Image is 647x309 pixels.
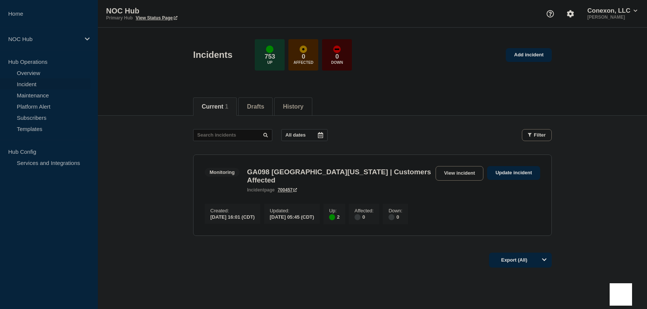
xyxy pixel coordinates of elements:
[489,253,552,268] button: Export (All)
[534,132,546,138] span: Filter
[300,46,307,53] div: affected
[270,213,314,220] div: [DATE] 05:45 (CDT)
[537,253,552,268] button: Options
[355,213,374,220] div: 0
[283,103,303,110] button: History
[586,7,639,15] button: Conexon, LLC
[267,60,272,65] p: Up
[302,53,305,60] p: 0
[586,15,639,20] p: [PERSON_NAME]
[247,187,264,193] span: incident
[487,166,540,180] a: Update incident
[205,168,239,177] span: Monitoring
[281,129,328,141] button: All dates
[210,208,255,213] p: Created :
[436,166,484,181] a: View incident
[202,103,228,110] button: Current 1
[355,214,360,220] div: disabled
[563,6,578,22] button: Account settings
[331,60,343,65] p: Down
[106,7,256,15] p: NOC Hub
[329,208,340,213] p: Up :
[355,208,374,213] p: Affected :
[329,214,335,220] div: up
[247,103,264,110] button: Drafts
[335,53,339,60] p: 0
[247,187,275,193] p: page
[294,60,313,65] p: Affected
[388,213,402,220] div: 0
[247,168,431,184] h3: GA098 [GEOGRAPHIC_DATA][US_STATE] | Customers Affected
[285,132,306,138] p: All dates
[333,46,341,53] div: down
[193,129,272,141] input: Search incidents
[329,213,340,220] div: 2
[506,48,552,62] a: Add incident
[610,283,632,306] iframe: Help Scout Beacon - Open
[266,46,273,53] div: up
[522,129,552,141] button: Filter
[210,213,255,220] div: [DATE] 16:01 (CDT)
[542,6,558,22] button: Support
[225,103,228,110] span: 1
[388,208,402,213] p: Down :
[136,15,177,21] a: View Status Page
[270,208,314,213] p: Updated :
[388,214,394,220] div: disabled
[106,15,133,21] p: Primary Hub
[264,53,275,60] p: 753
[8,36,80,42] p: NOC Hub
[278,187,297,193] a: 700457
[193,50,232,60] h1: Incidents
